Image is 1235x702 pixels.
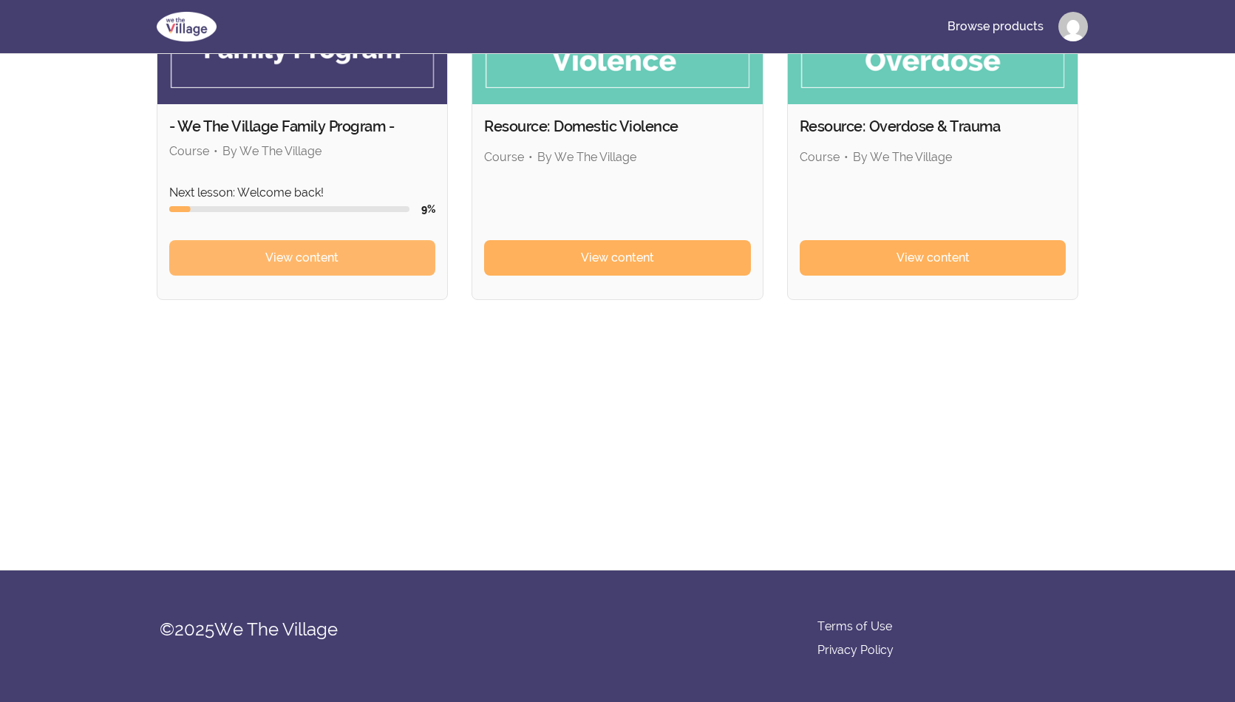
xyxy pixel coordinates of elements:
h2: Resource: Domestic Violence [484,116,751,137]
span: By We The Village [222,144,321,158]
span: Course [169,144,209,158]
div: © 2025 We The Village [160,618,441,641]
span: By We The Village [537,150,636,164]
span: Course [800,150,840,164]
span: Course [484,150,524,164]
a: Privacy Policy [817,641,894,659]
a: View content [169,240,436,276]
span: 9 % [421,203,435,215]
a: Browse products [936,9,1055,44]
a: View content [484,240,751,276]
img: Profile image for Amy R Bass [1058,12,1088,41]
a: View content [800,240,1066,276]
h2: - We The Village Family Program - [169,116,436,137]
span: • [214,144,218,158]
nav: Main [936,9,1088,44]
p: Next lesson: Welcome back! [169,184,436,202]
span: • [844,150,848,164]
h2: Resource: Overdose & Trauma [800,116,1066,137]
span: • [528,150,533,164]
div: Course progress [169,206,410,212]
span: View content [265,249,338,267]
a: Terms of Use [817,618,892,635]
img: We The Village logo [148,9,225,44]
span: View content [581,249,654,267]
span: View content [897,249,970,267]
span: By We The Village [853,150,952,164]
